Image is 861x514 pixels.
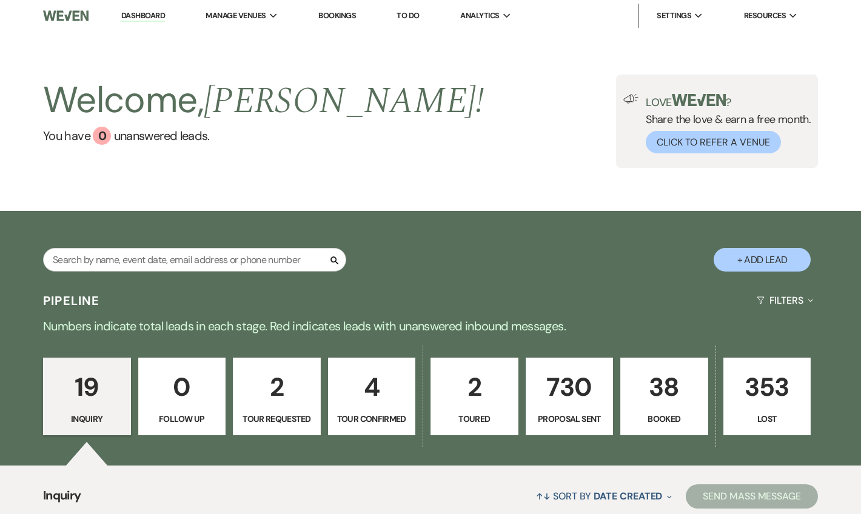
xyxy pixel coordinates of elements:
[43,358,131,435] a: 19Inquiry
[146,367,218,407] p: 0
[138,358,226,435] a: 0Follow Up
[638,94,811,153] div: Share the love & earn a free month.
[397,10,419,21] a: To Do
[620,358,708,435] a: 38Booked
[43,3,89,28] img: Weven Logo
[241,367,313,407] p: 2
[731,367,803,407] p: 353
[752,284,818,316] button: Filters
[628,367,700,407] p: 38
[686,484,818,509] button: Send Mass Message
[623,94,638,104] img: loud-speaker-illustration.svg
[646,131,781,153] button: Click to Refer a Venue
[43,248,346,272] input: Search by name, event date, email address or phone number
[526,358,614,435] a: 730Proposal Sent
[657,10,691,22] span: Settings
[534,412,606,426] p: Proposal Sent
[51,412,123,426] p: Inquiry
[43,486,81,512] span: Inquiry
[43,292,100,309] h3: Pipeline
[146,412,218,426] p: Follow Up
[233,358,321,435] a: 2Tour Requested
[714,248,811,272] button: + Add Lead
[328,358,416,435] a: 4Tour Confirmed
[43,75,484,127] h2: Welcome,
[536,490,551,502] span: ↑↓
[672,94,726,106] img: weven-logo-green.svg
[51,367,123,407] p: 19
[241,412,313,426] p: Tour Requested
[731,412,803,426] p: Lost
[93,127,111,145] div: 0
[206,10,266,22] span: Manage Venues
[460,10,499,22] span: Analytics
[336,367,408,407] p: 4
[204,73,484,129] span: [PERSON_NAME] !
[438,367,511,407] p: 2
[430,358,518,435] a: 2Toured
[318,10,356,21] a: Bookings
[744,10,786,22] span: Resources
[594,490,662,502] span: Date Created
[43,127,484,145] a: You have 0 unanswered leads.
[723,358,811,435] a: 353Lost
[534,367,606,407] p: 730
[121,10,165,22] a: Dashboard
[438,412,511,426] p: Toured
[531,480,677,512] button: Sort By Date Created
[336,412,408,426] p: Tour Confirmed
[646,94,811,108] p: Love ?
[628,412,700,426] p: Booked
